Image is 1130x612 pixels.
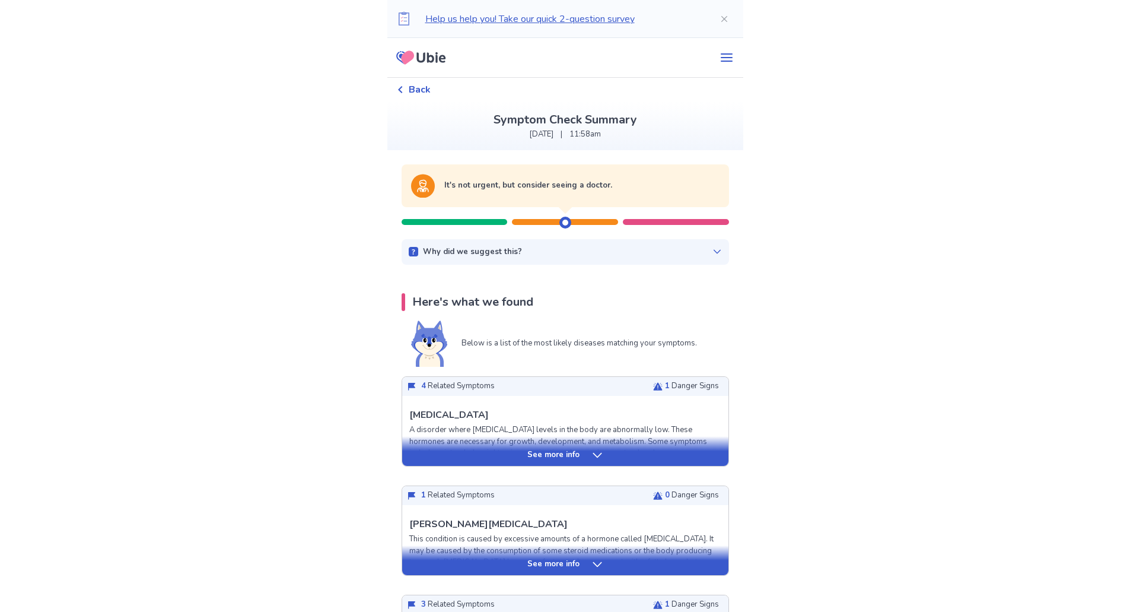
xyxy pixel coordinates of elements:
[529,129,553,141] p: [DATE]
[665,380,719,392] p: Danger Signs
[665,380,670,391] span: 1
[665,599,719,611] p: Danger Signs
[421,380,495,392] p: Related Symptoms
[397,111,734,129] p: Symptom Check Summary
[561,129,562,141] p: |
[421,490,495,502] p: Related Symptoms
[425,12,701,26] p: Help us help you! Take our quick 2-question survey
[665,490,670,500] span: 0
[423,246,522,258] p: Why did we suggest this?
[527,559,580,570] p: See more info
[412,293,533,311] p: Here's what we found
[421,490,426,500] span: 1
[710,46,743,69] button: menu
[409,517,568,531] p: [PERSON_NAME][MEDICAL_DATA]
[409,83,431,97] span: Back
[665,599,670,610] span: 1
[665,490,719,502] p: Danger Signs
[409,534,721,603] p: This condition is caused by excessive amounts of a hormone called [MEDICAL_DATA]. It may be cause...
[421,599,426,610] span: 3
[421,599,495,611] p: Related Symptoms
[461,338,697,350] p: Below is a list of the most likely diseases matching your symptoms.
[569,129,601,141] p: 11:58am
[409,408,489,422] p: [MEDICAL_DATA]
[444,180,612,192] p: It's not urgent, but consider seeing a doctor.
[421,380,426,391] span: 4
[527,449,580,461] p: See more info
[411,321,447,367] img: Shiba
[409,424,721,494] p: A disorder where [MEDICAL_DATA] levels in the body are abnormally low. These hormones are necessa...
